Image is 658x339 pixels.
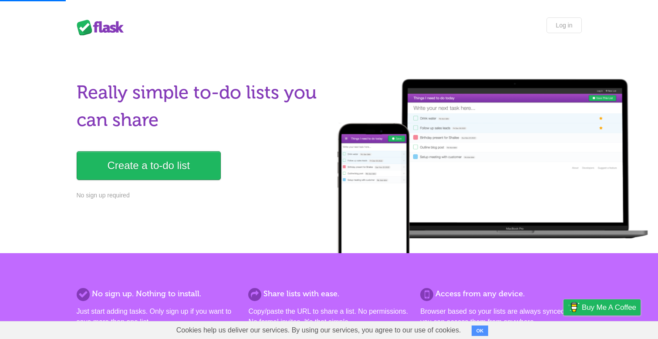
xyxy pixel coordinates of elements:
h2: No sign up. Nothing to install. [77,288,238,300]
div: Flask Lists [77,20,129,35]
p: Browser based so your lists are always synced and you can access them from anywhere. [420,306,581,327]
span: Buy me a coffee [582,300,636,315]
h1: Really simple to-do lists you can share [77,79,324,134]
p: Copy/paste the URL to share a list. No permissions. No formal invites. It's that simple. [248,306,409,327]
p: Just start adding tasks. Only sign up if you want to save more than one list. [77,306,238,327]
a: Log in [547,17,581,33]
h2: Share lists with ease. [248,288,409,300]
span: Cookies help us deliver our services. By using our services, you agree to our use of cookies. [168,322,470,339]
img: Buy me a coffee [568,300,580,315]
a: Buy me a coffee [564,299,641,315]
p: No sign up required [77,191,324,200]
a: Create a to-do list [77,151,221,180]
h2: Access from any device. [420,288,581,300]
button: OK [472,325,489,336]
